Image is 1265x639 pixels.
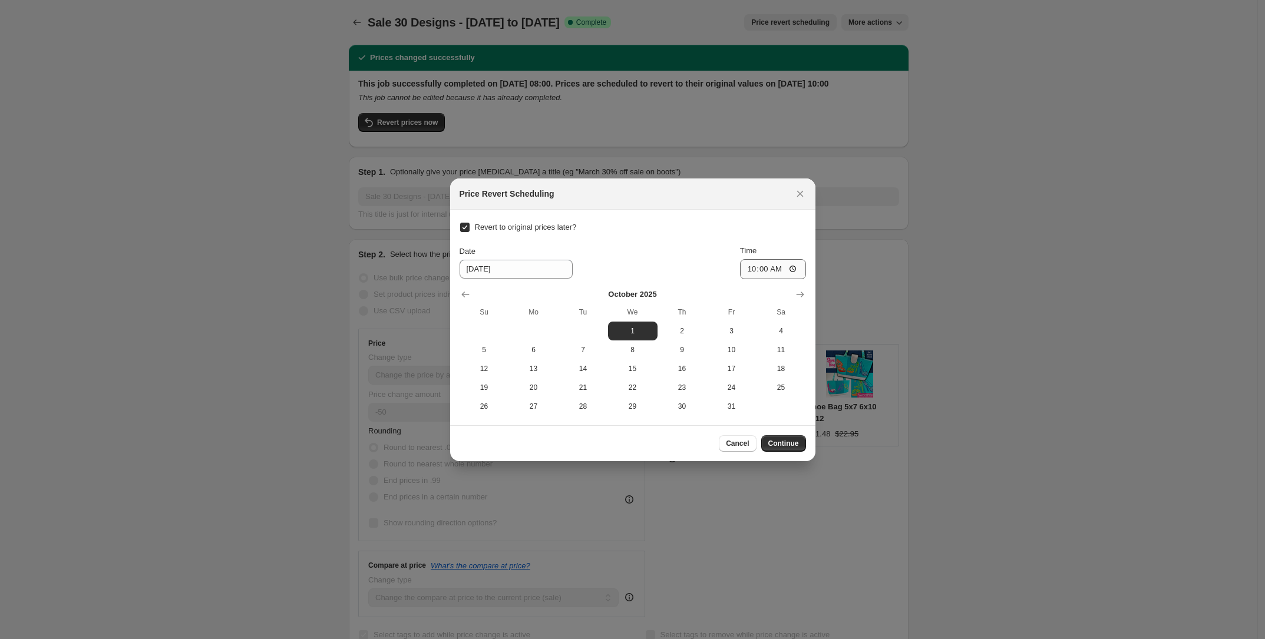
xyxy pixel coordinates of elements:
[460,359,509,378] button: Sunday October 12 2025
[460,303,509,322] th: Sunday
[559,340,608,359] button: Tuesday October 7 2025
[514,364,554,373] span: 13
[712,307,752,317] span: Fr
[613,383,653,392] span: 22
[707,359,757,378] button: Friday October 17 2025
[757,322,806,340] button: Saturday October 4 2025
[726,439,749,448] span: Cancel
[761,383,801,392] span: 25
[658,322,707,340] button: Thursday October 2 2025
[559,303,608,322] th: Tuesday
[712,364,752,373] span: 17
[464,364,504,373] span: 12
[563,307,603,317] span: Tu
[475,223,577,231] span: Revert to original prices later?
[464,307,504,317] span: Su
[563,364,603,373] span: 14
[460,340,509,359] button: Sunday October 5 2025
[464,345,504,355] span: 5
[658,303,707,322] th: Thursday
[613,364,653,373] span: 15
[658,378,707,397] button: Thursday October 23 2025
[662,402,702,411] span: 30
[509,359,559,378] button: Monday October 13 2025
[514,307,554,317] span: Mo
[707,397,757,416] button: Friday October 31 2025
[740,259,806,279] input: 12:00
[658,340,707,359] button: Thursday October 9 2025
[608,303,658,322] th: Wednesday
[768,439,799,448] span: Continue
[559,397,608,416] button: Tuesday October 28 2025
[662,326,702,336] span: 2
[514,345,554,355] span: 6
[563,402,603,411] span: 28
[509,340,559,359] button: Monday October 6 2025
[608,397,658,416] button: Wednesday October 29 2025
[460,188,554,200] h2: Price Revert Scheduling
[757,359,806,378] button: Saturday October 18 2025
[707,378,757,397] button: Friday October 24 2025
[464,383,504,392] span: 19
[662,383,702,392] span: 23
[608,359,658,378] button: Wednesday October 15 2025
[514,383,554,392] span: 20
[559,378,608,397] button: Tuesday October 21 2025
[608,378,658,397] button: Wednesday October 22 2025
[464,402,504,411] span: 26
[509,378,559,397] button: Monday October 20 2025
[658,397,707,416] button: Thursday October 30 2025
[757,378,806,397] button: Saturday October 25 2025
[792,186,808,202] button: Close
[608,340,658,359] button: Wednesday October 8 2025
[662,307,702,317] span: Th
[662,345,702,355] span: 9
[740,246,757,255] span: Time
[757,340,806,359] button: Saturday October 11 2025
[509,397,559,416] button: Monday October 27 2025
[792,286,808,303] button: Show next month, November 2025
[563,383,603,392] span: 21
[712,402,752,411] span: 31
[460,378,509,397] button: Sunday October 19 2025
[761,435,806,452] button: Continue
[460,260,573,279] input: 9/17/2025
[719,435,756,452] button: Cancel
[761,307,801,317] span: Sa
[608,322,658,340] button: Wednesday October 1 2025
[613,402,653,411] span: 29
[457,286,474,303] button: Show previous month, September 2025
[707,303,757,322] th: Friday
[613,307,653,317] span: We
[761,345,801,355] span: 11
[563,345,603,355] span: 7
[662,364,702,373] span: 16
[509,303,559,322] th: Monday
[460,397,509,416] button: Sunday October 26 2025
[712,345,752,355] span: 10
[514,402,554,411] span: 27
[613,345,653,355] span: 8
[658,359,707,378] button: Thursday October 16 2025
[707,340,757,359] button: Friday October 10 2025
[761,326,801,336] span: 4
[460,247,475,256] span: Date
[761,364,801,373] span: 18
[712,326,752,336] span: 3
[707,322,757,340] button: Friday October 3 2025
[712,383,752,392] span: 24
[559,359,608,378] button: Tuesday October 14 2025
[757,303,806,322] th: Saturday
[613,326,653,336] span: 1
